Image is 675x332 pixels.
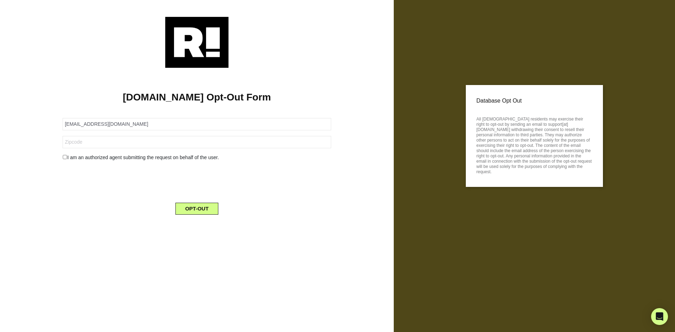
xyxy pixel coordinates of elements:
button: OPT-OUT [175,203,219,215]
input: Zipcode [63,136,331,148]
div: I am an authorized agent submitting the request on behalf of the user. [57,154,336,161]
p: Database Opt Out [476,96,592,106]
div: Open Intercom Messenger [651,308,668,325]
iframe: reCAPTCHA [143,167,250,194]
input: Email Address [63,118,331,130]
p: All [DEMOGRAPHIC_DATA] residents may exercise their right to opt-out by sending an email to suppo... [476,115,592,175]
img: Retention.com [165,17,229,68]
h1: [DOMAIN_NAME] Opt-Out Form [11,91,383,103]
